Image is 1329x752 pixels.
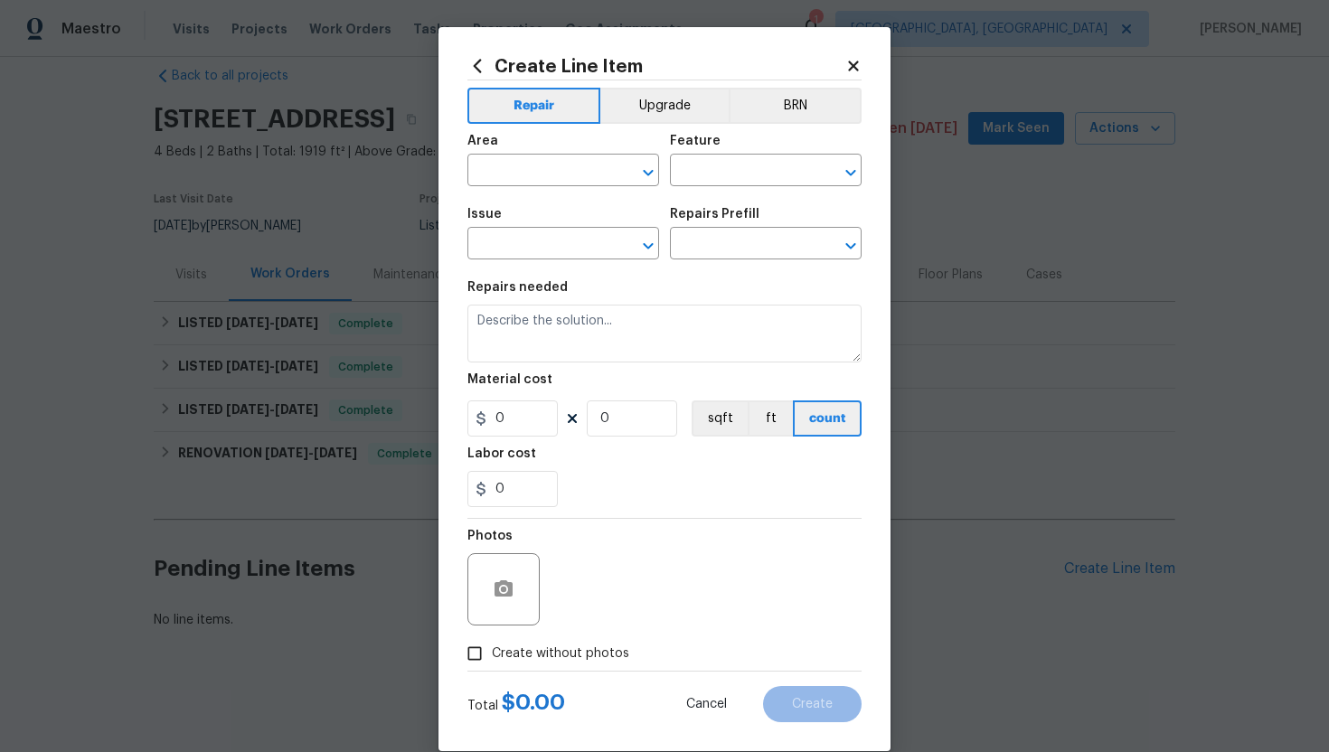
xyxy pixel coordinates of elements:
div: Total [467,693,565,715]
button: Open [838,233,863,258]
button: Open [636,160,661,185]
h5: Repairs needed [467,281,568,294]
button: Upgrade [600,88,730,124]
h5: Repairs Prefill [670,208,759,221]
button: ft [748,400,793,437]
button: Cancel [657,686,756,722]
span: $ 0.00 [502,691,565,713]
h5: Issue [467,208,502,221]
h2: Create Line Item [467,56,845,76]
h5: Area [467,135,498,147]
span: Create without photos [492,644,629,663]
h5: Material cost [467,373,552,386]
button: Open [636,233,661,258]
button: Repair [467,88,600,124]
button: Create [763,686,862,722]
h5: Photos [467,530,513,542]
button: sqft [692,400,748,437]
span: Cancel [686,698,727,711]
button: Open [838,160,863,185]
button: BRN [729,88,862,124]
span: Create [792,698,833,711]
h5: Feature [670,135,721,147]
h5: Labor cost [467,447,536,460]
button: count [793,400,862,437]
